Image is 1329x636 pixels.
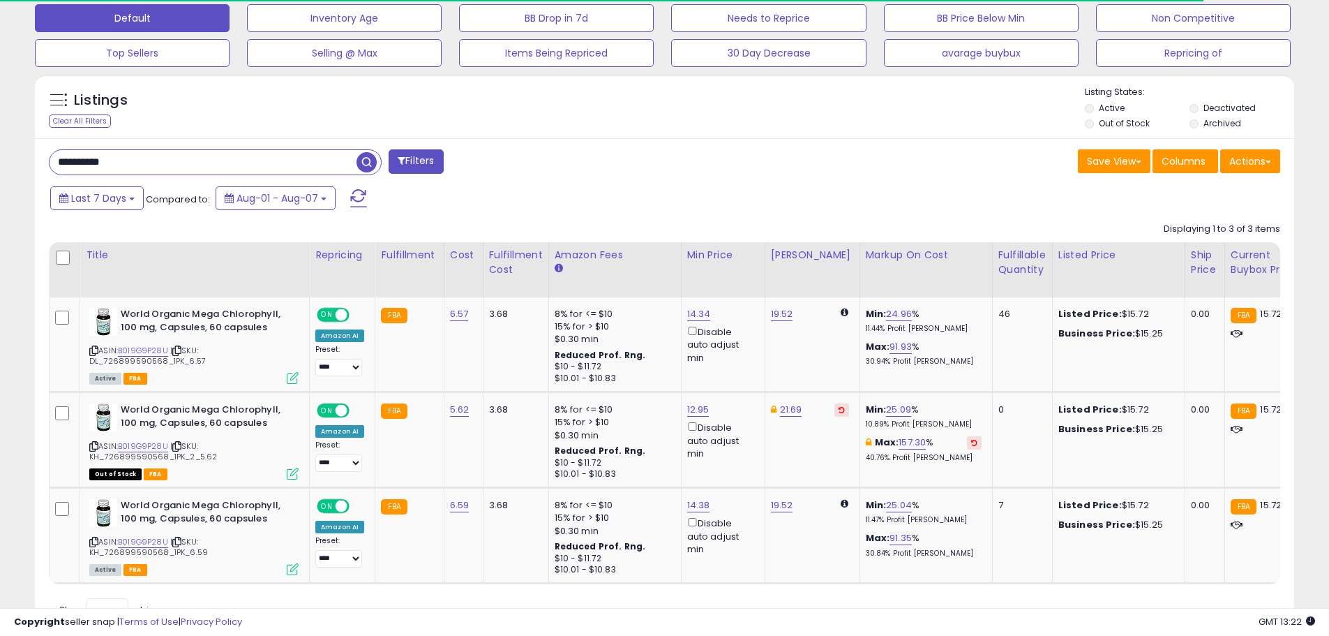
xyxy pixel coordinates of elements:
[144,468,167,480] span: FBA
[1231,499,1256,515] small: FBA
[89,499,299,574] div: ASIN:
[1231,308,1256,323] small: FBA
[89,468,142,480] span: All listings that are currently out of stock and unavailable for purchase on Amazon
[381,308,407,323] small: FBA
[14,616,242,629] div: seller snap | |
[381,248,437,262] div: Fulfillment
[315,521,364,533] div: Amazon AI
[146,193,210,206] span: Compared to:
[89,499,117,527] img: 51LMa4i8NHL._SL40_.jpg
[1260,498,1282,512] span: 15.72
[118,441,168,452] a: B019G9P28U
[1191,308,1214,320] div: 0.00
[59,603,160,616] span: Show: entries
[866,248,986,262] div: Markup on Cost
[687,324,754,364] div: Disable auto adjust min
[86,248,303,262] div: Title
[889,340,912,354] a: 91.93
[247,39,442,67] button: Selling @ Max
[866,340,890,353] b: Max:
[119,615,179,628] a: Terms of Use
[859,242,992,297] th: The percentage added to the cost of goods (COGS) that forms the calculator for Min & Max prices.
[998,248,1046,277] div: Fulfillable Quantity
[1260,307,1282,320] span: 15.72
[50,186,144,210] button: Last 7 Days
[315,425,364,438] div: Amazon AI
[347,405,370,417] span: OFF
[555,512,670,524] div: 15% for > $10
[1058,423,1174,436] div: $15.25
[771,498,793,512] a: 19.52
[1058,519,1174,531] div: $15.25
[35,39,230,67] button: Top Sellers
[1164,223,1280,236] div: Displaying 1 to 3 of 3 items
[123,373,147,385] span: FBA
[89,404,299,478] div: ASIN:
[489,248,543,277] div: Fulfillment Cost
[687,248,759,262] div: Min Price
[1058,308,1174,320] div: $15.72
[687,403,709,417] a: 12.95
[489,308,538,320] div: 3.68
[181,615,242,628] a: Privacy Policy
[74,91,128,110] h5: Listings
[866,404,982,429] div: %
[347,309,370,321] span: OFF
[1162,154,1206,168] span: Columns
[866,499,982,525] div: %
[555,373,670,385] div: $10.01 - $10.83
[459,39,654,67] button: Items Being Repriced
[89,536,208,557] span: | SKU: KH_726899590568_1PK_6.59
[884,4,1079,32] button: BB Price Below Min
[389,149,443,174] button: Filters
[1058,404,1174,416] div: $15.72
[1203,102,1256,114] label: Deactivated
[71,191,126,205] span: Last 7 Days
[555,457,670,469] div: $10 - $11.72
[216,186,336,210] button: Aug-01 - Aug-07
[89,373,121,385] span: All listings currently available for purchase on Amazon
[1191,248,1219,277] div: Ship Price
[1191,404,1214,416] div: 0.00
[555,499,670,512] div: 8% for <= $10
[1152,149,1218,173] button: Columns
[886,307,912,321] a: 24.96
[866,307,887,320] b: Min:
[1058,403,1122,416] b: Listed Price:
[771,248,854,262] div: [PERSON_NAME]
[315,536,364,568] div: Preset:
[1259,615,1315,628] span: 2025-08-15 13:22 GMT
[315,248,369,262] div: Repricing
[236,191,318,205] span: Aug-01 - Aug-07
[1078,149,1150,173] button: Save View
[315,345,364,376] div: Preset:
[450,248,477,262] div: Cost
[866,531,890,545] b: Max:
[450,498,470,512] a: 6.59
[89,345,206,366] span: | SKU: DL_726899590568_1PK_6.57
[998,404,1042,416] div: 0
[555,320,670,333] div: 15% for > $10
[381,499,407,515] small: FBA
[123,564,147,576] span: FBA
[555,349,646,361] b: Reduced Prof. Rng.
[121,404,290,433] b: World Organic Mega Chlorophyll, 100 mg, Capsules, 60 capsules
[555,525,670,538] div: $0.30 min
[1058,327,1174,340] div: $15.25
[555,308,670,320] div: 8% for <= $10
[450,403,470,417] a: 5.62
[89,308,117,336] img: 51LMa4i8NHL._SL40_.jpg
[89,404,117,431] img: 51LMa4i8NHL._SL40_.jpg
[866,341,982,367] div: %
[1099,117,1150,129] label: Out of Stock
[886,498,912,512] a: 25.04
[866,453,982,463] p: 40.76% Profit [PERSON_NAME]
[1096,39,1291,67] button: Repricing of
[1058,307,1122,320] b: Listed Price:
[1099,102,1125,114] label: Active
[866,308,982,334] div: %
[866,324,982,334] p: 11.44% Profit [PERSON_NAME]
[555,333,670,346] div: $0.30 min
[121,308,290,337] b: World Organic Mega Chlorophyll, 100 mg, Capsules, 60 capsules
[459,4,654,32] button: BB Drop in 7d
